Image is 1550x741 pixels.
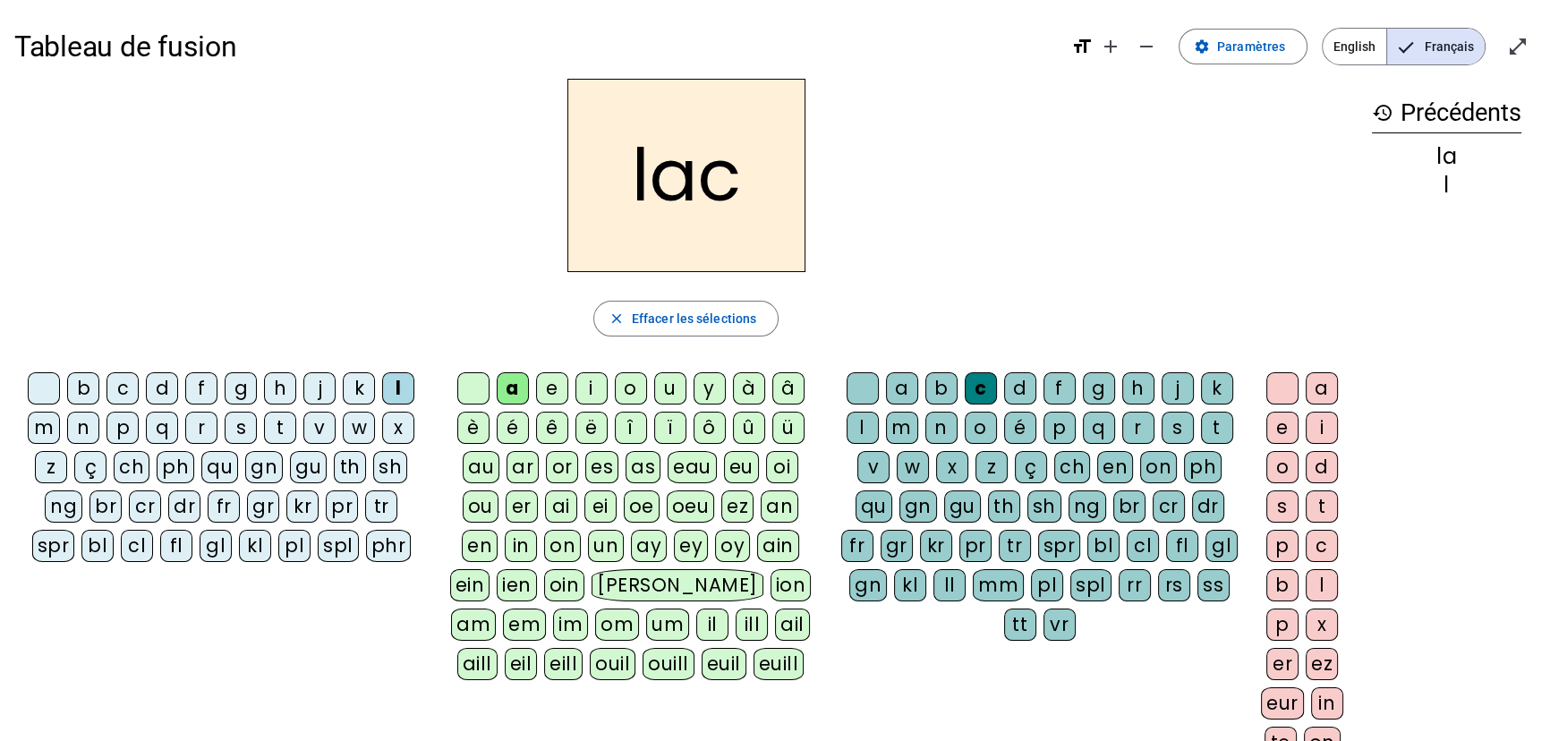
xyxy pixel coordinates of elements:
div: en [462,530,498,562]
div: h [264,372,296,405]
div: w [897,451,929,483]
div: d [1306,451,1338,483]
div: ain [757,530,799,562]
div: ch [114,451,149,483]
div: rs [1158,569,1190,601]
div: x [1306,609,1338,641]
div: â [772,372,805,405]
div: t [264,412,296,444]
div: ez [721,490,754,523]
div: gn [245,451,283,483]
div: pr [959,530,992,562]
div: eil [505,648,538,680]
mat-icon: settings [1194,38,1210,55]
div: tr [365,490,397,523]
h3: Précédents [1372,93,1521,133]
div: euil [702,648,746,680]
span: Effacer les sélections [632,308,756,329]
span: English [1323,29,1386,64]
div: eu [724,451,759,483]
div: ouill [643,648,694,680]
div: i [575,372,608,405]
div: gl [200,530,232,562]
div: ss [1197,569,1230,601]
div: î [615,412,647,444]
div: ez [1306,648,1338,680]
div: a [1306,372,1338,405]
mat-icon: add [1100,36,1121,57]
div: s [1266,490,1299,523]
div: kr [286,490,319,523]
div: aill [457,648,498,680]
div: th [988,490,1020,523]
div: spr [1038,530,1081,562]
div: br [89,490,122,523]
div: ouil [590,648,635,680]
div: cl [1127,530,1159,562]
div: eau [668,451,717,483]
div: en [1097,451,1133,483]
div: spl [1070,569,1111,601]
div: n [925,412,958,444]
div: r [185,412,217,444]
div: ch [1054,451,1090,483]
div: th [334,451,366,483]
div: l [1372,175,1521,196]
div: j [1162,372,1194,405]
div: ion [771,569,812,601]
mat-button-toggle-group: Language selection [1322,28,1486,65]
div: em [503,609,546,641]
div: h [1122,372,1154,405]
div: gr [247,490,279,523]
div: f [1043,372,1076,405]
div: o [1266,451,1299,483]
div: ll [933,569,966,601]
div: g [225,372,257,405]
div: as [626,451,660,483]
div: b [1266,569,1299,601]
button: Paramètres [1179,29,1307,64]
div: c [965,372,997,405]
div: c [106,372,139,405]
div: kl [239,530,271,562]
div: oi [766,451,798,483]
div: oy [715,530,750,562]
div: p [1266,609,1299,641]
div: t [1306,490,1338,523]
div: eur [1261,687,1304,720]
div: m [886,412,918,444]
div: ph [157,451,194,483]
div: ill [736,609,768,641]
mat-icon: history [1372,102,1393,123]
div: an [761,490,798,523]
div: or [546,451,578,483]
div: sh [373,451,407,483]
div: pr [326,490,358,523]
div: é [1004,412,1036,444]
div: bl [81,530,114,562]
mat-icon: close [609,311,625,327]
div: fl [1166,530,1198,562]
div: il [696,609,728,641]
div: s [1162,412,1194,444]
button: Augmenter la taille de la police [1093,29,1128,64]
div: y [694,372,726,405]
div: c [1306,530,1338,562]
div: spr [32,530,75,562]
div: on [1140,451,1177,483]
div: un [588,530,624,562]
div: k [343,372,375,405]
div: am [451,609,496,641]
div: v [303,412,336,444]
div: um [646,609,689,641]
div: l [847,412,879,444]
div: fr [208,490,240,523]
div: ai [545,490,577,523]
div: x [936,451,968,483]
div: e [536,372,568,405]
div: è [457,412,490,444]
div: on [544,530,581,562]
div: in [505,530,537,562]
div: k [1201,372,1233,405]
div: gn [899,490,937,523]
